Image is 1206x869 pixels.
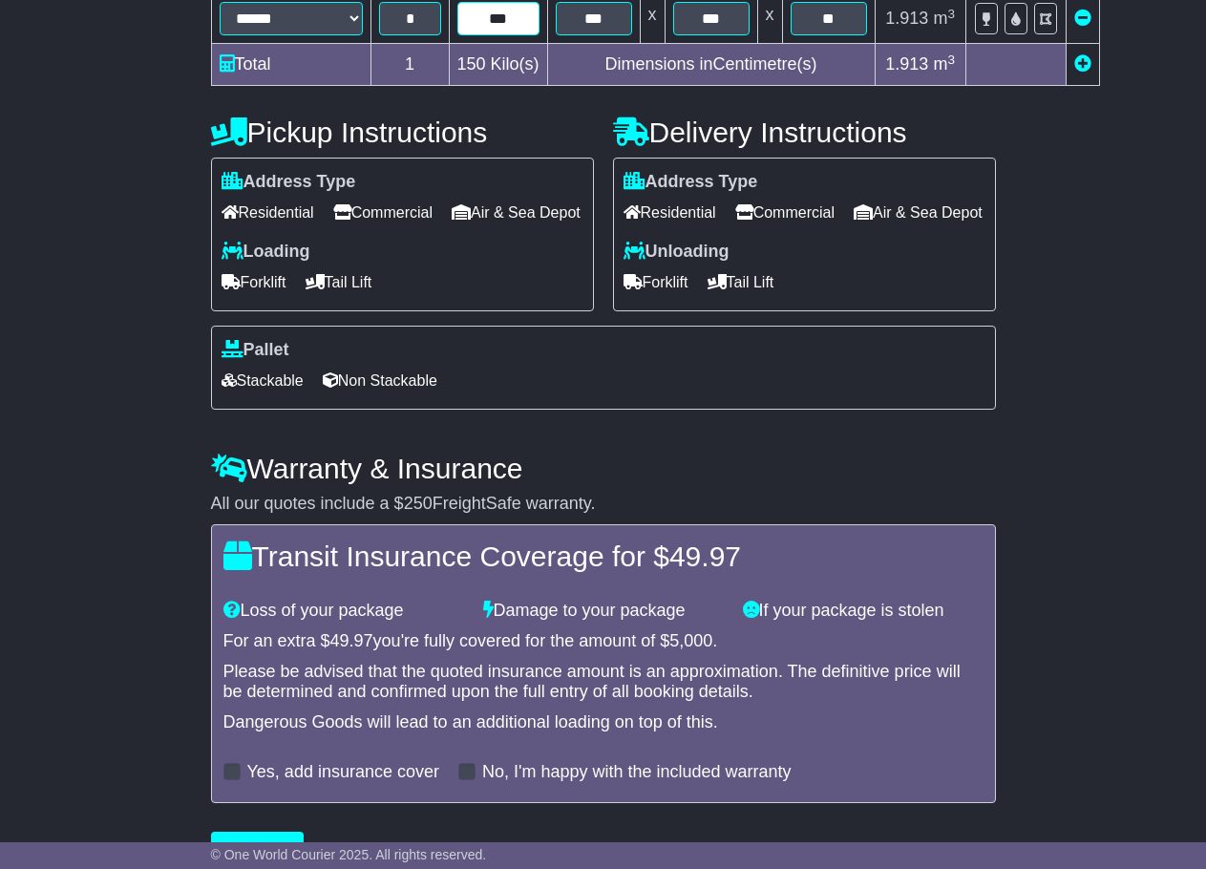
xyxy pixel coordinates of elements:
[735,198,835,227] span: Commercial
[222,172,356,193] label: Address Type
[885,9,928,28] span: 1.913
[624,198,716,227] span: Residential
[222,267,286,297] span: Forklift
[933,54,955,74] span: m
[211,832,305,865] button: Get Quotes
[669,540,741,572] span: 49.97
[333,198,433,227] span: Commercial
[1074,54,1091,74] a: Add new item
[222,242,310,263] label: Loading
[222,366,304,395] span: Stackable
[624,242,730,263] label: Unloading
[624,267,688,297] span: Forklift
[214,601,474,622] div: Loss of your package
[211,117,594,148] h4: Pickup Instructions
[854,198,983,227] span: Air & Sea Depot
[947,7,955,21] sup: 3
[457,54,486,74] span: 150
[323,366,437,395] span: Non Stackable
[708,267,774,297] span: Tail Lift
[947,53,955,67] sup: 3
[306,267,372,297] span: Tail Lift
[223,540,984,572] h4: Transit Insurance Coverage for $
[222,340,289,361] label: Pallet
[222,198,314,227] span: Residential
[1074,9,1091,28] a: Remove this item
[211,44,370,86] td: Total
[247,762,439,783] label: Yes, add insurance cover
[613,117,996,148] h4: Delivery Instructions
[482,762,792,783] label: No, I'm happy with the included warranty
[330,631,373,650] span: 49.97
[449,44,547,86] td: Kilo(s)
[223,662,984,703] div: Please be advised that the quoted insurance amount is an approximation. The definitive price will...
[933,9,955,28] span: m
[223,631,984,652] div: For an extra $ you're fully covered for the amount of $ .
[370,44,449,86] td: 1
[474,601,733,622] div: Damage to your package
[404,494,433,513] span: 250
[211,494,996,515] div: All our quotes include a $ FreightSafe warranty.
[669,631,712,650] span: 5,000
[547,44,875,86] td: Dimensions in Centimetre(s)
[452,198,581,227] span: Air & Sea Depot
[211,453,996,484] h4: Warranty & Insurance
[211,847,487,862] span: © One World Courier 2025. All rights reserved.
[733,601,993,622] div: If your package is stolen
[885,54,928,74] span: 1.913
[624,172,758,193] label: Address Type
[223,712,984,733] div: Dangerous Goods will lead to an additional loading on top of this.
